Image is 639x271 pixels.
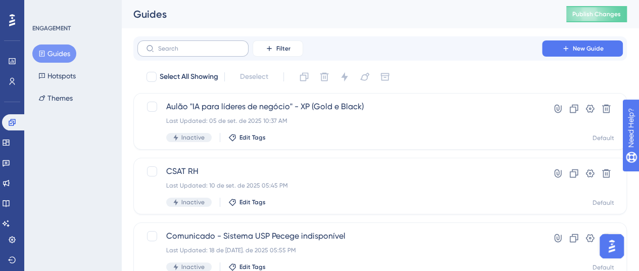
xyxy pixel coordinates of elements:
span: Publish Changes [572,10,621,18]
span: Aulão "IA para líderes de negócio" - XP (Gold e Black) [166,101,513,113]
button: Deselect [231,68,277,86]
button: Edit Tags [228,198,266,206]
span: Inactive [181,263,205,271]
div: Default [593,199,614,207]
span: Filter [276,44,290,53]
button: Hotspots [32,67,82,85]
div: Default [593,134,614,142]
span: Inactive [181,198,205,206]
button: Themes [32,89,79,107]
span: New Guide [573,44,604,53]
button: Guides [32,44,76,63]
div: Guides [133,7,541,21]
button: New Guide [542,40,623,57]
div: Last Updated: 18 de [DATE]. de 2025 05:55 PM [166,246,513,254]
span: Need Help? [24,3,63,15]
span: Edit Tags [239,263,266,271]
div: ENGAGEMENT [32,24,71,32]
span: Inactive [181,133,205,142]
div: Last Updated: 10 de set. de 2025 05:45 PM [166,182,513,190]
input: Search [158,45,240,52]
span: Edit Tags [239,133,266,142]
button: Filter [253,40,303,57]
span: CSAT RH [166,165,513,177]
span: Deselect [240,71,268,83]
span: Edit Tags [239,198,266,206]
button: Edit Tags [228,133,266,142]
button: Publish Changes [566,6,627,22]
div: Last Updated: 05 de set. de 2025 10:37 AM [166,117,513,125]
iframe: UserGuiding AI Assistant Launcher [597,231,627,261]
button: Edit Tags [228,263,266,271]
span: Comunicado - Sistema USP Pecege indisponível [166,230,513,242]
span: Select All Showing [160,71,218,83]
